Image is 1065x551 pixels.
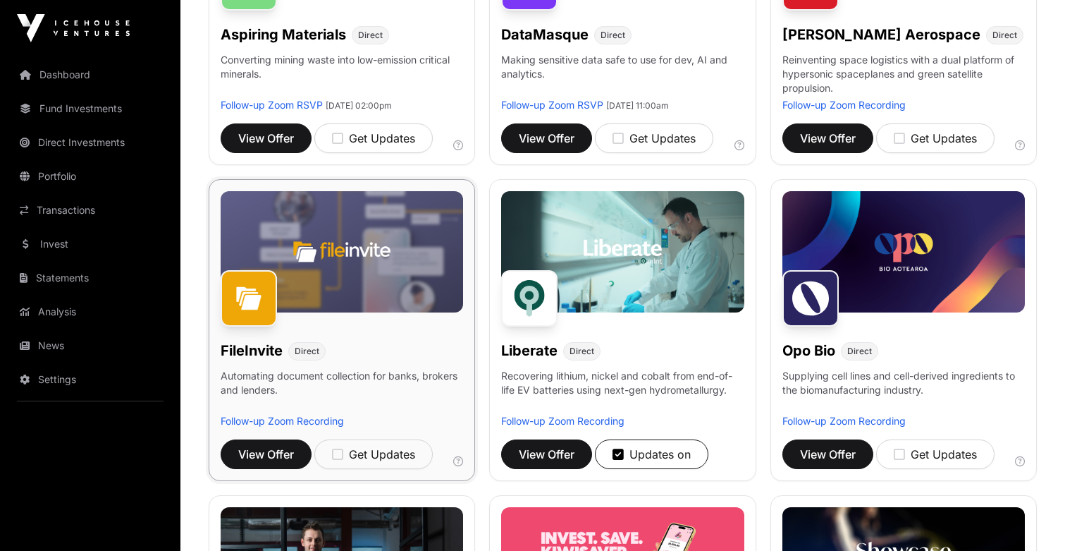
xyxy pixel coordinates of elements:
[782,53,1025,98] p: Reinventing space logistics with a dual platform of hypersonic spaceplanes and green satellite pr...
[612,446,691,463] div: Updates on
[800,130,856,147] span: View Offer
[295,346,319,357] span: Direct
[238,446,294,463] span: View Offer
[221,369,463,414] p: Automating document collection for banks, brokers and lenders.
[11,296,169,327] a: Analysis
[17,14,130,42] img: Icehouse Ventures Logo
[782,25,980,44] h1: [PERSON_NAME] Aerospace
[501,99,603,111] a: Follow-up Zoom RSVP
[992,30,1017,41] span: Direct
[314,123,433,153] button: Get Updates
[11,127,169,158] a: Direct Investments
[358,30,383,41] span: Direct
[894,446,977,463] div: Get Updates
[221,25,346,44] h1: Aspiring Materials
[501,341,558,361] h1: Liberate
[238,130,294,147] span: View Offer
[11,195,169,226] a: Transactions
[501,415,624,427] a: Follow-up Zoom Recording
[11,364,169,395] a: Settings
[876,123,995,153] button: Get Updates
[876,440,995,469] button: Get Updates
[221,191,463,313] img: File-Invite-Banner.jpg
[782,270,839,327] img: Opo Bio
[501,123,592,153] button: View Offer
[501,270,558,327] img: Liberate
[326,100,392,111] span: [DATE] 02:00pm
[782,369,1025,397] p: Supplying cell lines and cell-derived ingredients to the biomanufacturing industry.
[519,130,574,147] span: View Offer
[782,99,906,111] a: Follow-up Zoom Recording
[782,341,835,361] h1: Opo Bio
[894,130,977,147] div: Get Updates
[11,229,169,260] a: Invest
[606,100,669,111] span: [DATE] 11:00am
[11,161,169,192] a: Portfolio
[11,330,169,361] a: News
[570,346,594,357] span: Direct
[221,341,283,361] h1: FileInvite
[314,440,433,469] button: Get Updates
[595,123,713,153] button: Get Updates
[601,30,625,41] span: Direct
[221,53,463,98] p: Converting mining waste into low-emission critical minerals.
[221,440,312,469] button: View Offer
[612,130,696,147] div: Get Updates
[595,440,708,469] button: Updates on
[847,346,872,357] span: Direct
[501,25,589,44] h1: DataMasque
[11,59,169,90] a: Dashboard
[782,123,873,153] button: View Offer
[501,369,744,414] p: Recovering lithium, nickel and cobalt from end-of-life EV batteries using next-gen hydrometallurgy.
[782,440,873,469] button: View Offer
[995,483,1065,551] iframe: Chat Widget
[501,440,592,469] button: View Offer
[501,191,744,313] img: Liberate-Banner.jpg
[332,130,415,147] div: Get Updates
[519,446,574,463] span: View Offer
[221,270,277,327] img: FileInvite
[221,415,344,427] a: Follow-up Zoom Recording
[782,191,1025,313] img: Opo-Bio-Banner.jpg
[332,446,415,463] div: Get Updates
[221,123,312,153] button: View Offer
[501,53,744,98] p: Making sensitive data safe to use for dev, AI and analytics.
[782,415,906,427] a: Follow-up Zoom Recording
[11,93,169,124] a: Fund Investments
[221,99,323,111] a: Follow-up Zoom RSVP
[11,262,169,293] a: Statements
[800,446,856,463] span: View Offer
